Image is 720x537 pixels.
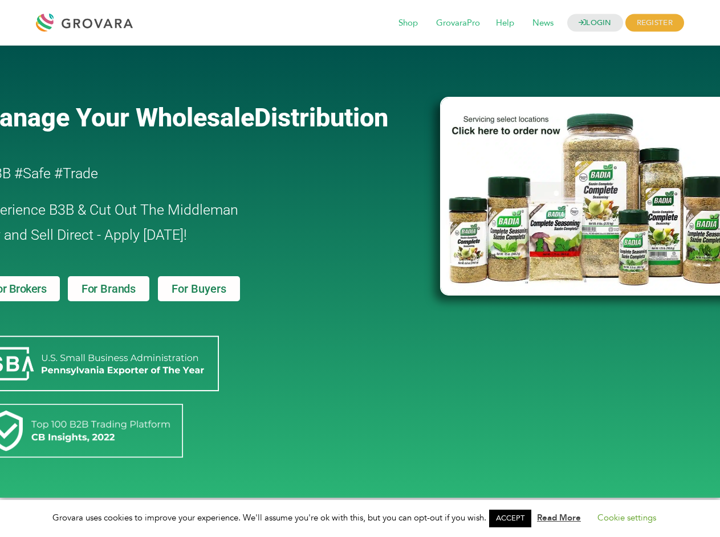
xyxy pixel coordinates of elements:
[68,276,149,301] a: For Brands
[524,13,562,34] span: News
[254,103,388,133] span: Distribution
[52,512,668,523] span: Grovara uses cookies to improve your experience. We'll assume you're ok with this, but you can op...
[390,13,426,34] span: Shop
[489,510,531,527] a: ACCEPT
[625,14,684,32] span: REGISTER
[428,13,488,34] span: GrovaraPro
[567,14,623,32] a: LOGIN
[390,17,426,30] a: Shop
[488,13,522,34] span: Help
[172,283,226,294] span: For Buyers
[597,512,656,523] a: Cookie settings
[488,17,522,30] a: Help
[537,512,581,523] a: Read More
[428,17,488,30] a: GrovaraPro
[158,276,240,301] a: For Buyers
[524,17,562,30] a: News
[82,283,136,294] span: For Brands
